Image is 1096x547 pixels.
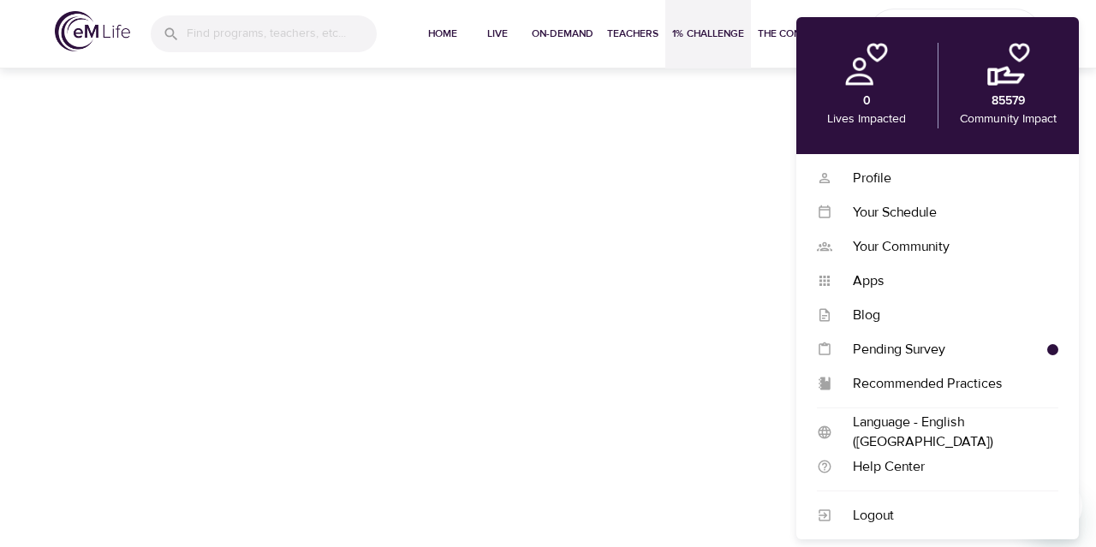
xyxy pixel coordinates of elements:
div: Apps [832,271,1058,291]
p: Community Impact [960,110,1057,128]
span: Home [422,25,463,43]
img: logo [55,11,130,51]
div: Profile [832,169,1058,188]
p: 85579 [992,92,1025,110]
div: Pending Survey [832,340,1047,360]
img: personal.png [845,43,888,86]
div: Blog [832,306,1058,325]
span: On-Demand [532,25,593,43]
div: Help Center [832,457,1058,477]
img: community.png [987,43,1030,86]
span: 1% Challenge [672,25,744,43]
span: Teachers [607,25,658,43]
div: Your Schedule [832,203,1058,223]
div: Recommended Practices [832,374,1058,394]
p: Lives Impacted [827,110,906,128]
input: Find programs, teachers, etc... [187,15,377,52]
p: 0 [863,92,871,110]
span: The Connection [758,25,843,43]
span: Live [477,25,518,43]
div: Language - English ([GEOGRAPHIC_DATA]) [832,413,1058,452]
div: Logout [832,506,1058,526]
div: Your Community [832,237,1058,257]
